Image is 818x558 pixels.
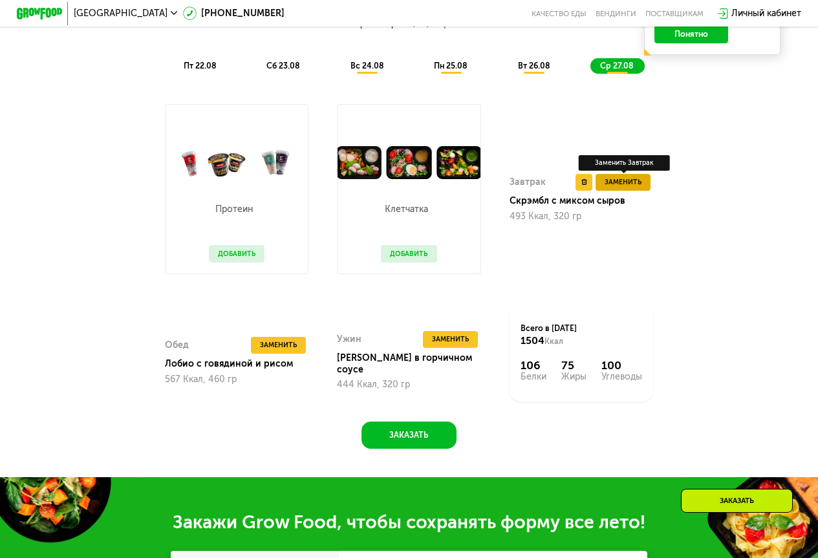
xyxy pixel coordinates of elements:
a: Качество еды [532,9,587,18]
div: Всего в [DATE] [521,323,641,348]
p: Протеин [209,205,259,214]
div: 493 Ккал, 320 гр [510,261,654,271]
div: 75 [561,359,587,372]
button: Заказать [361,498,456,525]
div: [PERSON_NAME] в горчичном соусе [337,440,490,463]
div: 567 Ккал, 460 гр [165,462,309,472]
button: Заменить [251,424,306,441]
button: Добавить [209,245,264,262]
button: Понятно [654,25,727,43]
div: 444 Ккал, 320 гр [337,467,481,478]
span: вс 24.08 [350,61,383,70]
span: Заменить [432,422,469,433]
p: Клетчатка [381,205,431,214]
div: 100 [601,359,642,372]
button: Добавить [381,245,436,262]
span: пн 25.08 [434,61,467,70]
div: Лобио с говядиной и рисом [165,446,318,458]
span: Ккал [544,336,563,346]
span: Заменить [260,427,297,439]
a: [PHONE_NUMBER] [183,6,285,20]
div: Скрэмбл с миксом сыров [510,244,663,256]
div: Заменить Завтрак [579,204,670,220]
span: Настроен 1 прием (0 ₽) [342,20,429,28]
span: [GEOGRAPHIC_DATA] [74,9,167,18]
div: Завтрак [510,223,546,240]
div: Обед [165,424,189,441]
div: 106 [521,359,546,372]
button: Заменить [596,223,651,240]
span: пт 22.08 [184,61,216,70]
div: Ужин [337,418,361,435]
span: ср 27.08 [600,61,633,70]
span: 1504 [521,334,544,347]
span: сб 23.08 [266,61,299,70]
div: Личный кабинет [731,6,801,20]
span: вт 26.08 [518,61,550,70]
div: Жиры [561,372,587,381]
span: Заменить [605,226,641,237]
div: поставщикам [645,9,704,18]
div: Заказать [681,489,793,513]
div: Углеводы [601,372,642,381]
div: Белки [521,372,546,381]
a: Вендинги [596,9,636,18]
button: Заменить [423,418,478,435]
